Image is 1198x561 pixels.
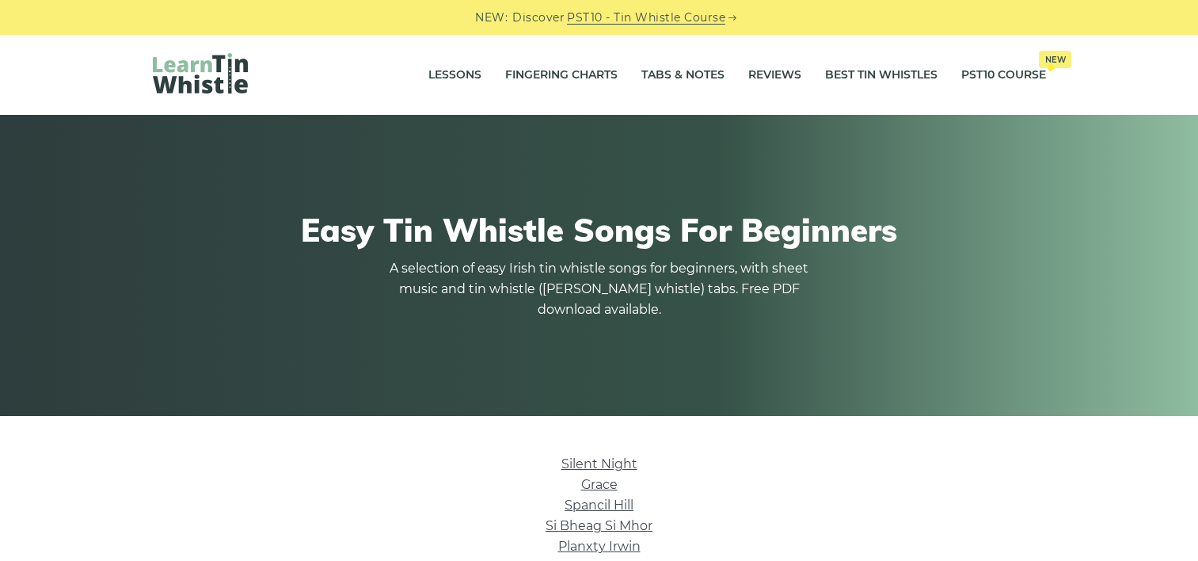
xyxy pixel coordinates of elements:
[558,539,641,554] a: Planxty Irwin
[428,55,481,95] a: Lessons
[546,518,652,533] a: Si­ Bheag Si­ Mhor
[561,456,637,471] a: Silent Night
[641,55,725,95] a: Tabs & Notes
[505,55,618,95] a: Fingering Charts
[153,53,248,93] img: LearnTinWhistle.com
[961,55,1046,95] a: PST10 CourseNew
[1039,51,1071,68] span: New
[153,211,1046,249] h1: Easy Tin Whistle Songs For Beginners
[565,498,633,513] a: Spancil Hill
[748,55,801,95] a: Reviews
[581,477,618,492] a: Grace
[386,258,813,320] p: A selection of easy Irish tin whistle songs for beginners, with sheet music and tin whistle ([PER...
[825,55,937,95] a: Best Tin Whistles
